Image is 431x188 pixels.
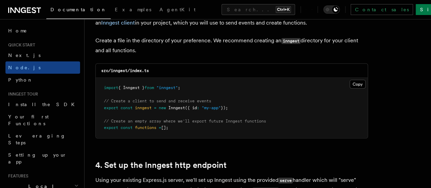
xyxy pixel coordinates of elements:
[104,105,118,110] span: export
[5,98,80,111] a: Install the SDK
[281,38,301,44] code: inngest
[8,77,33,83] span: Python
[8,102,79,107] span: Install the SDK
[159,125,161,130] span: =
[276,6,291,13] kbd: Ctrl+K
[8,53,41,58] span: Next.js
[350,80,366,89] button: Copy
[135,105,152,110] span: inngest
[104,99,211,103] span: // Create a client to send and receive events
[154,105,156,110] span: =
[101,19,135,26] a: Inngest client
[104,85,118,90] span: import
[95,160,227,170] a: 4. Set up the Inngest http endpoint
[185,105,197,110] span: ({ id
[5,42,35,48] span: Quick start
[111,2,155,18] a: Examples
[5,61,80,74] a: Node.js
[5,74,80,86] a: Python
[115,7,151,12] span: Examples
[95,36,368,55] p: Create a file in the directory of your preference. We recommend creating an directory for your cl...
[8,65,41,70] span: Node.js
[104,119,266,124] span: // Create an empty array where we'll export future Inngest functions
[104,125,118,130] span: export
[118,85,144,90] span: { Inngest }
[5,49,80,61] a: Next.js
[159,7,196,12] span: AgentKit
[159,105,166,110] span: new
[202,105,221,110] span: "my-app"
[8,152,67,164] span: Setting up your app
[323,5,340,14] button: Toggle dark mode
[144,85,154,90] span: from
[135,125,156,130] span: functions
[168,105,185,110] span: Inngest
[5,91,38,97] span: Inngest tour
[121,105,133,110] span: const
[5,130,80,149] a: Leveraging Steps
[5,149,80,168] a: Setting up your app
[46,2,111,19] a: Documentation
[161,125,168,130] span: [];
[5,173,28,179] span: Features
[156,85,178,90] span: "inngest"
[50,7,107,12] span: Documentation
[221,4,295,15] button: Search...Ctrl+K
[8,27,27,34] span: Home
[5,25,80,37] a: Home
[5,111,80,130] a: Your first Functions
[221,105,228,110] span: });
[178,85,180,90] span: ;
[351,4,413,15] a: Contact sales
[278,178,293,184] code: serve
[8,133,66,145] span: Leveraging Steps
[8,114,49,126] span: Your first Functions
[101,68,149,73] code: src/inngest/index.ts
[197,105,199,110] span: :
[155,2,200,18] a: AgentKit
[121,125,133,130] span: const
